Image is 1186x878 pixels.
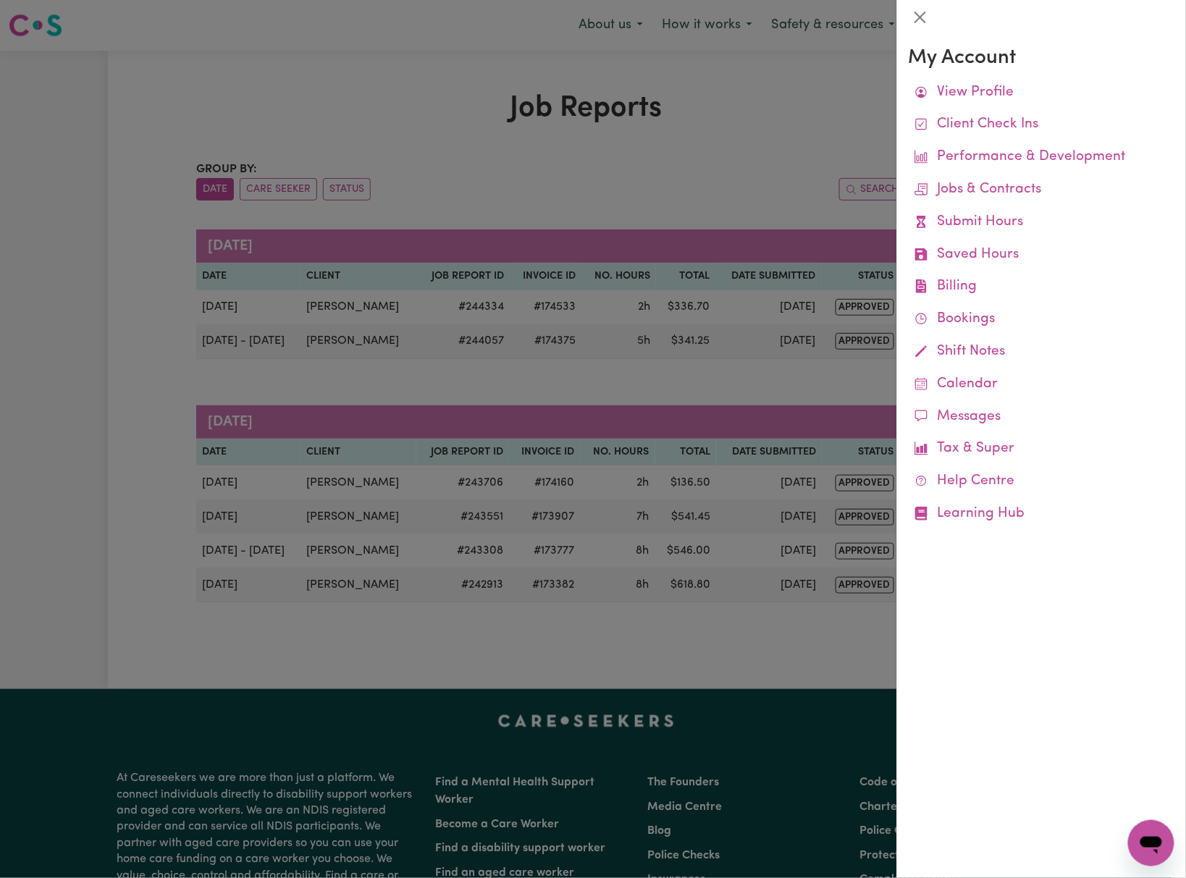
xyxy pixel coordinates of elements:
[909,77,1174,109] a: View Profile
[909,303,1174,336] a: Bookings
[909,6,932,29] button: Close
[909,109,1174,141] a: Client Check Ins
[909,174,1174,206] a: Jobs & Contracts
[909,239,1174,271] a: Saved Hours
[909,206,1174,239] a: Submit Hours
[909,368,1174,401] a: Calendar
[909,271,1174,303] a: Billing
[909,141,1174,174] a: Performance & Development
[909,46,1174,71] h3: My Account
[909,465,1174,498] a: Help Centre
[909,401,1174,434] a: Messages
[909,498,1174,531] a: Learning Hub
[909,336,1174,368] a: Shift Notes
[1128,820,1174,866] iframe: Button to launch messaging window
[909,433,1174,465] a: Tax & Super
